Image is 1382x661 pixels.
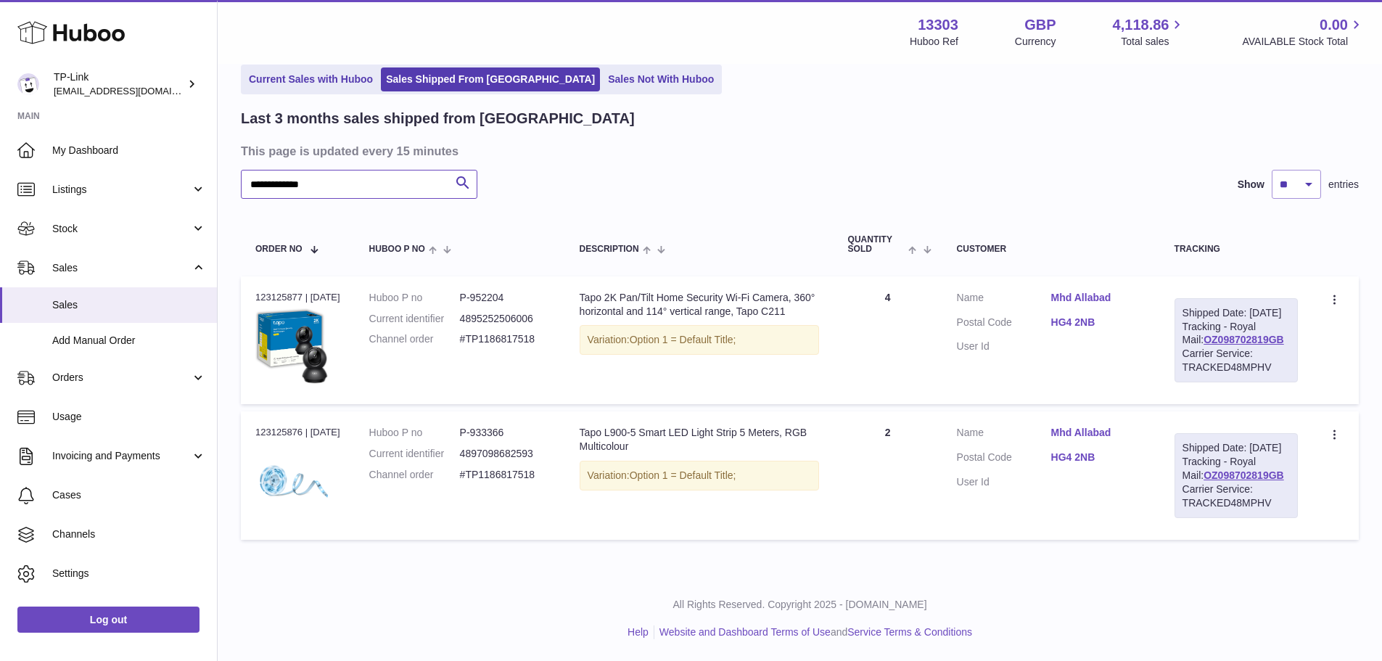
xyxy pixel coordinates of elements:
span: Invoicing and Payments [52,449,191,463]
div: 123125877 | [DATE] [255,291,340,304]
span: Total sales [1121,35,1185,49]
dt: Channel order [369,468,460,482]
dd: P-952204 [460,291,551,305]
div: Currency [1015,35,1056,49]
strong: 13303 [918,15,958,35]
span: Quantity Sold [848,235,905,254]
span: Order No [255,245,303,254]
a: OZ098702819GB [1204,334,1284,345]
a: Current Sales with Huboo [244,67,378,91]
h2: Last 3 months sales shipped from [GEOGRAPHIC_DATA] [241,109,635,128]
dd: P-933366 [460,426,551,440]
strong: GBP [1024,15,1056,35]
a: 0.00 AVAILABLE Stock Total [1242,15,1365,49]
span: entries [1328,178,1359,192]
dt: User Id [957,340,1051,353]
div: Tapo L900-5 Smart LED Light Strip 5 Meters, RGB Multicolour [580,426,819,453]
dt: Huboo P no [369,426,460,440]
dd: #TP1186817518 [460,332,551,346]
dt: Channel order [369,332,460,346]
span: Add Manual Order [52,334,206,348]
p: All Rights Reserved. Copyright 2025 - [DOMAIN_NAME] [229,598,1370,612]
a: Help [628,626,649,638]
a: Service Terms & Conditions [847,626,972,638]
span: Settings [52,567,206,580]
span: Sales [52,261,191,275]
dt: Name [957,426,1051,443]
span: [EMAIL_ADDRESS][DOMAIN_NAME] [54,85,213,97]
h3: This page is updated every 15 minutes [241,143,1355,159]
a: Sales Shipped From [GEOGRAPHIC_DATA] [381,67,600,91]
a: HG4 2NB [1051,316,1146,329]
span: 0.00 [1320,15,1348,35]
span: Huboo P no [369,245,425,254]
dt: Current identifier [369,447,460,461]
label: Show [1238,178,1264,192]
a: Mhd Allabad [1051,426,1146,440]
div: Shipped Date: [DATE] [1182,441,1290,455]
div: Variation: [580,461,819,490]
span: Channels [52,527,206,541]
dt: Postal Code [957,451,1051,468]
dt: Name [957,291,1051,308]
div: Tracking [1175,245,1298,254]
span: Usage [52,410,206,424]
a: Mhd Allabad [1051,291,1146,305]
div: Carrier Service: TRACKED48MPHV [1182,347,1290,374]
div: Shipped Date: [DATE] [1182,306,1290,320]
span: Option 1 = Default Title; [630,469,736,481]
span: Option 1 = Default Title; [630,334,736,345]
dd: #TP1186817518 [460,468,551,482]
span: Stock [52,222,191,236]
dd: 4895252506006 [460,312,551,326]
dt: Postal Code [957,316,1051,333]
div: Carrier Service: TRACKED48MPHV [1182,483,1290,510]
img: internalAdmin-13303@internal.huboo.com [17,73,39,95]
a: Website and Dashboard Terms of Use [659,626,831,638]
span: My Dashboard [52,144,206,157]
img: Setupimages_01.jpg [255,444,328,517]
li: and [654,625,972,639]
div: 123125876 | [DATE] [255,426,340,439]
div: Tapo 2K Pan/Tilt Home Security Wi-Fi Camera, 360° horizontal and 114° vertical range, Tapo C211 [580,291,819,319]
a: Sales Not With Huboo [603,67,719,91]
div: TP-Link [54,70,184,98]
span: Description [580,245,639,254]
div: Variation: [580,325,819,355]
div: Tracking - Royal Mail: [1175,433,1298,517]
a: 4,118.86 Total sales [1113,15,1186,49]
dd: 4897098682593 [460,447,551,461]
div: Tracking - Royal Mail: [1175,298,1298,382]
div: Huboo Ref [910,35,958,49]
div: Customer [957,245,1146,254]
a: Log out [17,607,200,633]
span: Sales [52,298,206,312]
a: OZ098702819GB [1204,469,1284,481]
span: Listings [52,183,191,197]
td: 2 [834,411,942,539]
dt: Current identifier [369,312,460,326]
dt: Huboo P no [369,291,460,305]
span: Orders [52,371,191,385]
span: Cases [52,488,206,502]
img: 71OHXxFof5L._AC_SL1500.jpg [255,308,328,384]
dt: User Id [957,475,1051,489]
span: AVAILABLE Stock Total [1242,35,1365,49]
span: 4,118.86 [1113,15,1169,35]
a: HG4 2NB [1051,451,1146,464]
td: 4 [834,276,942,404]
